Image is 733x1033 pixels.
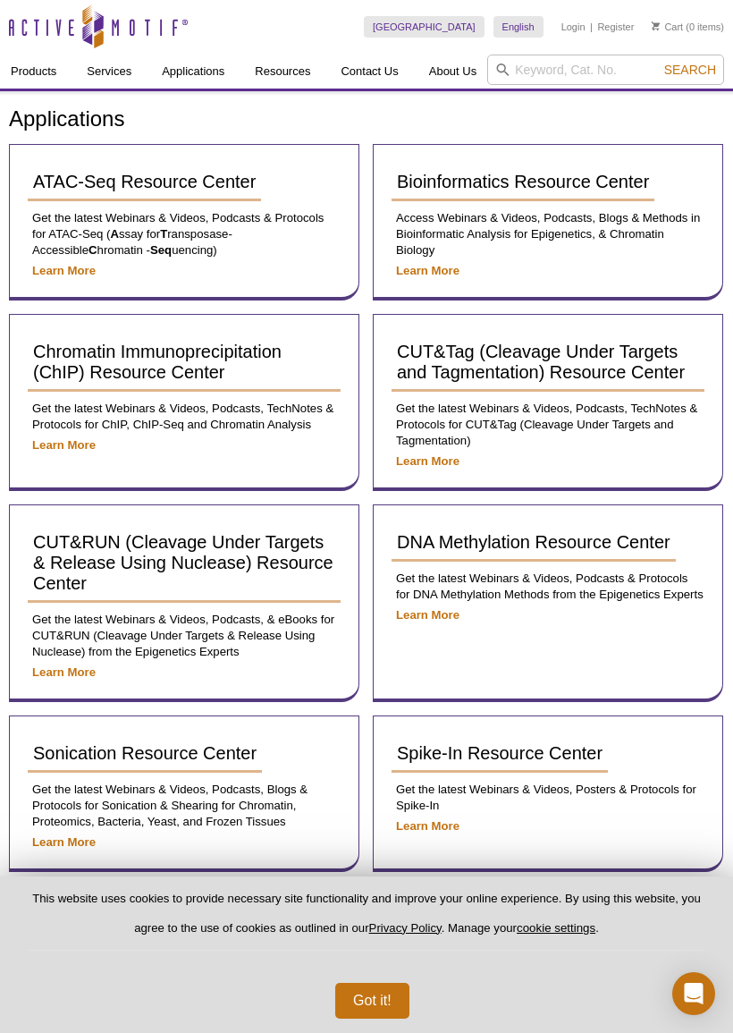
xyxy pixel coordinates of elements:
[396,264,459,277] a: Learn More
[392,782,704,814] p: Get the latest Webinars & Videos, Posters & Protocols for Spike-In
[28,163,261,201] a: ATAC-Seq Resource Center
[29,891,704,951] p: This website uses cookies to provide necessary site functionality and improve your online experie...
[392,401,704,449] p: Get the latest Webinars & Videos, Podcasts, TechNotes & Protocols for CUT&Tag (Cleavage Under Tar...
[392,523,676,562] a: DNA Methylation Resource Center
[397,743,602,763] span: Spike-In Resource Center
[659,62,721,78] button: Search
[9,107,724,133] h1: Applications
[652,21,683,33] a: Cart
[396,454,459,468] a: Learn More
[151,55,235,89] a: Applications
[493,16,543,38] a: English
[28,210,341,258] p: Get the latest Webinars & Videos, Podcasts & Protocols for ATAC-Seq ( ssay for ransposase-Accessi...
[335,983,409,1019] button: Got it!
[28,523,341,603] a: CUT&RUN (Cleavage Under Targets & Release Using Nuclease) Resource Center
[32,438,96,452] a: Learn More
[397,172,649,191] span: Bioinformatics Resource Center
[160,227,167,241] strong: T
[392,210,704,258] p: Access Webinars & Videos, Podcasts, Blogs & Methods in Bioinformatic Analysis for Epigenetics, & ...
[397,532,670,552] span: DNA Methylation Resource Center
[33,342,282,382] span: Chromatin Immunoprecipitation (ChIP) Resource Center
[597,21,634,33] a: Register
[652,16,724,38] li: (0 items)
[396,819,459,833] a: Learn More
[32,264,96,277] a: Learn More
[28,612,341,660] p: Get the latest Webinars & Videos, Podcasts, & eBooks for CUT&RUN (Cleavage Under Targets & Releas...
[590,16,593,38] li: |
[392,333,704,392] a: CUT&Tag (Cleavage Under Targets and Tagmentation) Resource Center
[672,972,715,1015] div: Open Intercom Messenger
[28,401,341,433] p: Get the latest Webinars & Videos, Podcasts, TechNotes & Protocols for ChIP, ChIP-Seq and Chromati...
[76,55,142,89] a: Services
[33,743,257,763] span: Sonication Resource Center
[664,63,716,77] span: Search
[150,243,172,257] strong: Seq
[487,55,724,85] input: Keyword, Cat. No.
[88,243,97,257] strong: C
[28,782,341,830] p: Get the latest Webinars & Videos, Podcasts, Blogs & Protocols for Sonication & Shearing for Chrom...
[418,55,487,89] a: About Us
[369,921,442,935] a: Privacy Policy
[652,21,660,30] img: Your Cart
[392,163,654,201] a: Bioinformatics Resource Center
[244,55,321,89] a: Resources
[392,571,704,603] p: Get the latest Webinars & Videos, Podcasts & Protocols for DNA Methylation Methods from the Epige...
[32,665,96,679] a: Learn More
[397,342,685,382] span: CUT&Tag (Cleavage Under Targets and Tagmentation) Resource Center
[33,532,333,593] span: CUT&RUN (Cleavage Under Targets & Release Using Nuclease) Resource Center
[330,55,409,89] a: Contact Us
[364,16,484,38] a: [GEOGRAPHIC_DATA]
[396,608,459,622] a: Learn More
[517,921,595,935] button: cookie settings
[33,172,256,191] span: ATAC-Seq Resource Center
[392,734,608,773] a: Spike-In Resource Center
[28,734,262,773] a: Sonication Resource Center
[28,333,341,392] a: Chromatin Immunoprecipitation (ChIP) Resource Center
[110,227,119,241] strong: A
[561,21,586,33] a: Login
[32,835,96,849] a: Learn More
